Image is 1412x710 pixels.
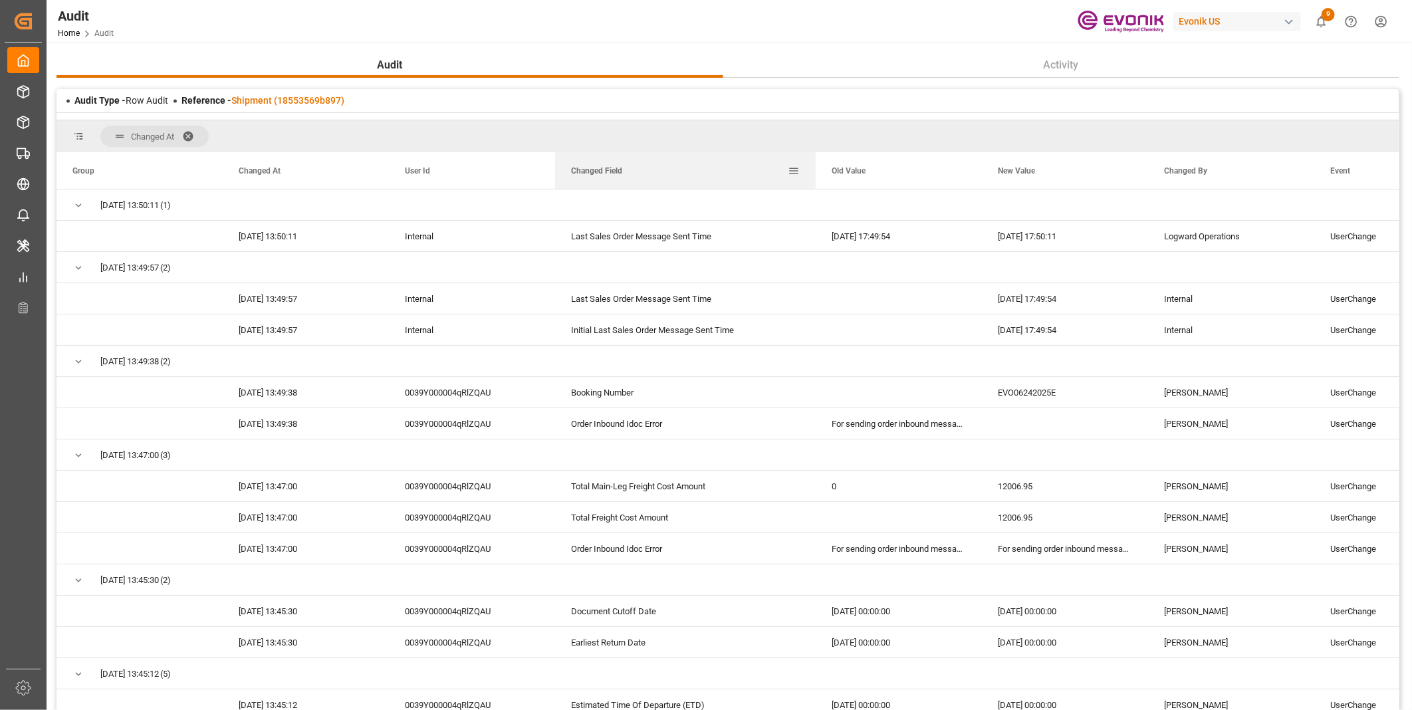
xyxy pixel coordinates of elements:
[816,596,982,626] div: [DATE] 00:00:00
[389,533,555,564] div: 0039Y000004qRlZQAU
[982,471,1148,501] div: 12006.95
[1306,7,1336,37] button: show 9 new notifications
[816,627,982,657] div: [DATE] 00:00:00
[555,596,816,626] div: Document Cutoff Date
[389,283,555,314] div: Internal
[723,53,1400,78] button: Activity
[389,596,555,626] div: 0039Y000004qRlZQAU
[998,166,1035,176] span: New Value
[1173,12,1301,31] div: Evonik US
[816,471,982,501] div: 0
[100,659,159,689] span: [DATE] 13:45:12
[100,253,159,283] span: [DATE] 13:49:57
[555,377,816,408] div: Booking Number
[100,565,159,596] span: [DATE] 13:45:30
[1173,9,1306,34] button: Evonik US
[555,408,816,439] div: Order Inbound Idoc Error
[223,377,389,408] div: [DATE] 13:49:38
[389,627,555,657] div: 0039Y000004qRlZQAU
[160,565,171,596] span: (2)
[389,408,555,439] div: 0039Y000004qRlZQAU
[982,502,1148,532] div: 12006.95
[982,314,1148,345] div: [DATE] 17:49:54
[231,95,344,106] a: Shipment (18553569b897)
[223,627,389,657] div: [DATE] 13:45:30
[58,29,80,38] a: Home
[1148,283,1314,314] div: Internal
[389,314,555,345] div: Internal
[74,95,126,106] span: Audit Type -
[57,53,723,78] button: Audit
[100,190,159,221] span: [DATE] 13:50:11
[100,346,159,377] span: [DATE] 13:49:38
[1148,627,1314,657] div: [PERSON_NAME]
[160,346,171,377] span: (2)
[982,627,1148,657] div: [DATE] 00:00:00
[160,190,171,221] span: (1)
[223,221,389,251] div: [DATE] 13:50:11
[1148,471,1314,501] div: [PERSON_NAME]
[223,283,389,314] div: [DATE] 13:49:57
[555,533,816,564] div: Order Inbound Idoc Error
[555,221,816,251] div: Last Sales Order Message Sent Time
[555,471,816,501] div: Total Main-Leg Freight Cost Amount
[160,659,171,689] span: (5)
[571,166,622,176] span: Changed Field
[1148,596,1314,626] div: [PERSON_NAME]
[389,502,555,532] div: 0039Y000004qRlZQAU
[1078,10,1164,33] img: Evonik-brand-mark-Deep-Purple-RGB.jpeg_1700498283.jpeg
[982,533,1148,564] div: For sending order inbound messages: Missed Keys: Booking Number
[223,408,389,439] div: [DATE] 13:49:38
[389,471,555,501] div: 0039Y000004qRlZQAU
[816,221,982,251] div: [DATE] 17:49:54
[982,283,1148,314] div: [DATE] 17:49:54
[131,132,174,142] span: Changed At
[1148,221,1314,251] div: Logward Operations
[555,502,816,532] div: Total Freight Cost Amount
[555,627,816,657] div: Earliest Return Date
[1148,377,1314,408] div: [PERSON_NAME]
[389,221,555,251] div: Internal
[58,6,114,26] div: Audit
[74,94,168,108] div: Row Audit
[405,166,430,176] span: User Id
[223,471,389,501] div: [DATE] 13:47:00
[1322,8,1335,21] span: 9
[982,221,1148,251] div: [DATE] 17:50:11
[223,533,389,564] div: [DATE] 13:47:00
[982,596,1148,626] div: [DATE] 00:00:00
[555,283,816,314] div: Last Sales Order Message Sent Time
[832,166,866,176] span: Old Value
[1148,533,1314,564] div: [PERSON_NAME]
[982,377,1148,408] div: EVO06242025E
[389,377,555,408] div: 0039Y000004qRlZQAU
[1330,166,1350,176] span: Event
[223,596,389,626] div: [DATE] 13:45:30
[239,166,281,176] span: Changed At
[72,166,94,176] span: Group
[223,314,389,345] div: [DATE] 13:49:57
[816,408,982,439] div: For sending order inbound messages: Missed Keys: Booking Number
[181,95,344,106] span: Reference -
[1038,57,1084,73] span: Activity
[1148,502,1314,532] div: [PERSON_NAME]
[160,440,171,471] span: (3)
[1148,314,1314,345] div: Internal
[223,502,389,532] div: [DATE] 13:47:00
[100,440,159,471] span: [DATE] 13:47:00
[1148,408,1314,439] div: [PERSON_NAME]
[555,314,816,345] div: Initial Last Sales Order Message Sent Time
[1164,166,1207,176] span: Changed By
[1336,7,1366,37] button: Help Center
[816,533,982,564] div: For sending order inbound messages: Missed Keys: Booking Number, Total Freight Cost Amount
[160,253,171,283] span: (2)
[372,57,408,73] span: Audit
